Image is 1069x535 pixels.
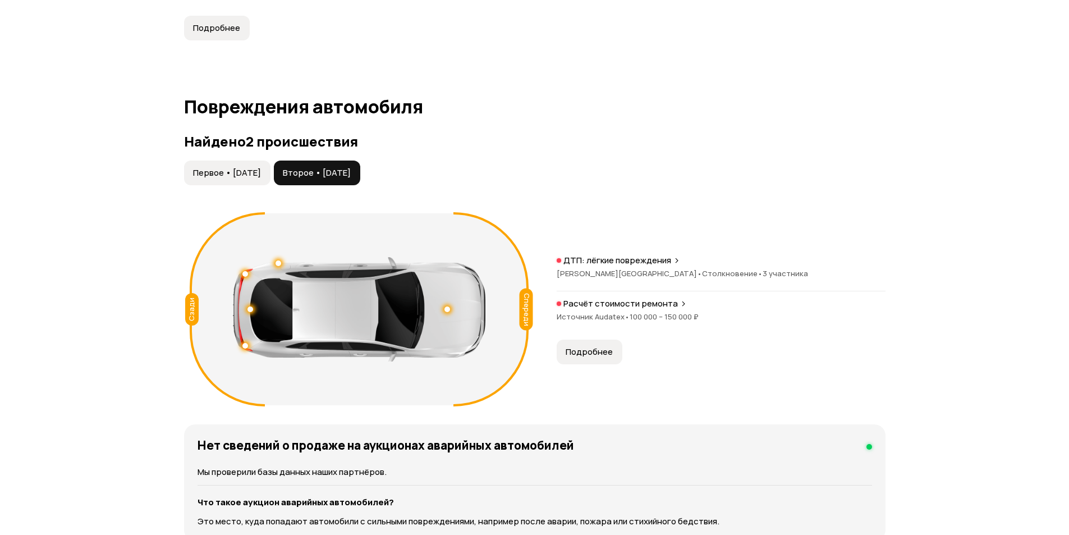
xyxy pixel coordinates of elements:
h4: Нет сведений о продаже на аукционах аварийных автомобилей [198,438,574,452]
span: Подробнее [566,346,613,358]
div: Сзади [185,293,199,326]
span: • [625,312,630,322]
button: Подробнее [184,16,250,40]
button: Второе • [DATE] [274,161,360,185]
strong: Что такое аукцион аварийных автомобилей? [198,496,394,508]
button: Первое • [DATE] [184,161,270,185]
span: • [697,268,702,278]
span: Второе • [DATE] [283,167,351,179]
button: Подробнее [557,340,622,364]
p: Мы проверили базы данных наших партнёров. [198,466,872,478]
p: ДТП: лёгкие повреждения [563,255,671,266]
span: • [758,268,763,278]
span: Источник Audatex [557,312,630,322]
h3: Найдено 2 происшествия [184,134,886,149]
span: 100 000 – 150 000 ₽ [630,312,699,322]
div: Спереди [519,289,533,331]
span: Столкновение [702,268,763,278]
span: Подробнее [193,22,240,34]
span: 3 участника [763,268,808,278]
span: Первое • [DATE] [193,167,261,179]
p: Расчёт стоимости ремонта [563,298,678,309]
h1: Повреждения автомобиля [184,97,886,117]
p: Это место, куда попадают автомобили с сильными повреждениями, например после аварии, пожара или с... [198,515,872,528]
span: [PERSON_NAME][GEOGRAPHIC_DATA] [557,268,702,278]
